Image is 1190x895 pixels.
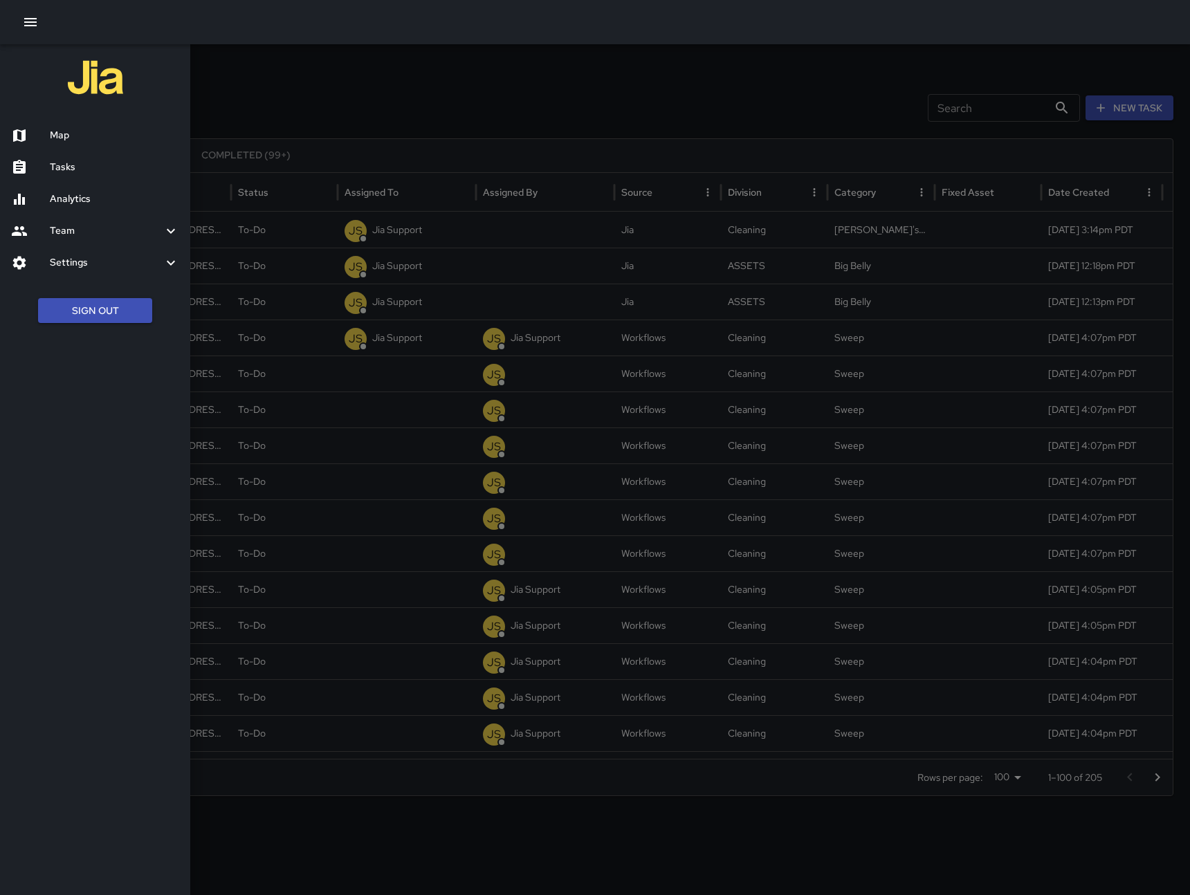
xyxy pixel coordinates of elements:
[38,298,152,324] button: Sign Out
[50,255,163,270] h6: Settings
[50,223,163,239] h6: Team
[68,50,123,105] img: jia-logo
[50,128,179,143] h6: Map
[50,192,179,207] h6: Analytics
[50,160,179,175] h6: Tasks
